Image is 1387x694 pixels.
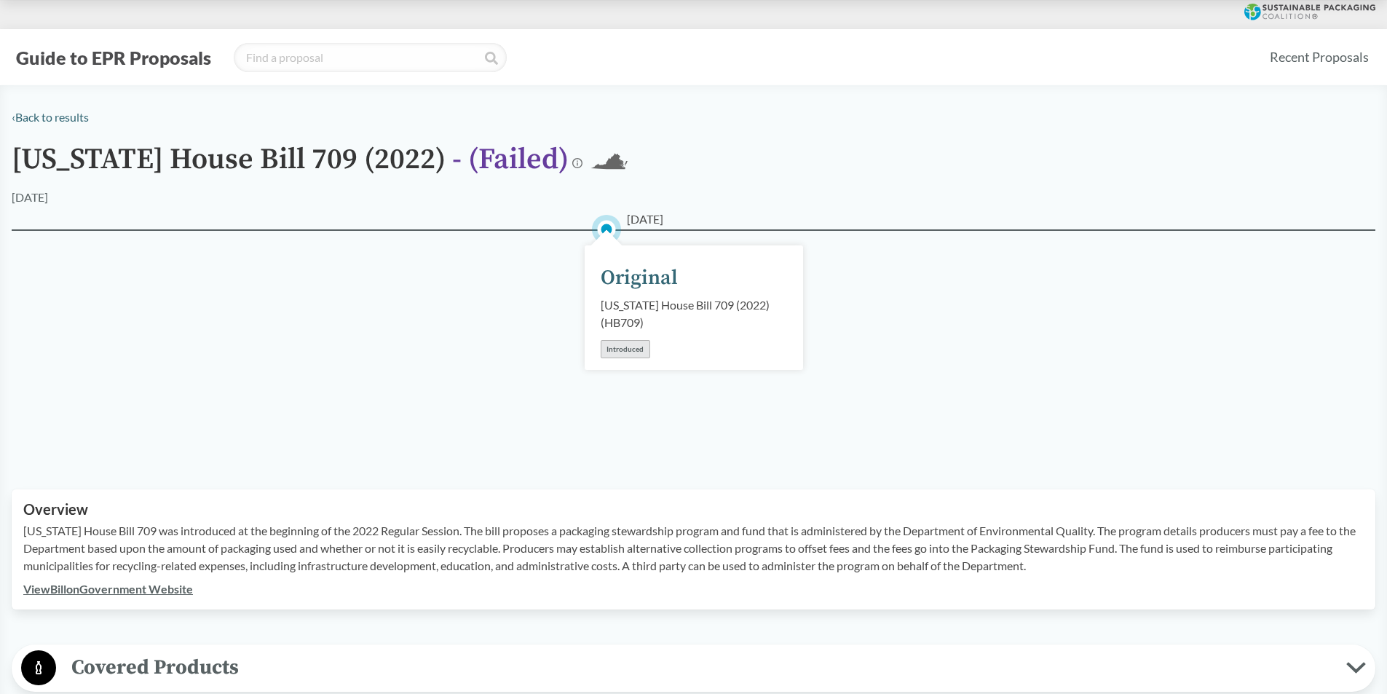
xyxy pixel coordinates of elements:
a: Recent Proposals [1263,41,1375,74]
h2: Overview [23,501,1364,518]
span: Covered Products [56,651,1346,684]
input: Find a proposal [234,43,507,72]
div: [US_STATE] House Bill 709 (2022) ( HB709 ) [601,296,787,331]
span: [DATE] [627,210,663,228]
button: Guide to EPR Proposals [12,46,216,69]
h1: [US_STATE] House Bill 709 (2022) [12,143,569,189]
div: Introduced [601,340,650,358]
a: ‹Back to results [12,110,89,124]
div: Original [601,263,678,293]
span: - ( Failed ) [452,141,569,178]
p: [US_STATE] House Bill 709 was introduced at the beginning of the 2022 Regular Session. The bill p... [23,522,1364,575]
div: [DATE] [12,189,48,206]
button: Covered Products [17,650,1370,687]
a: ViewBillonGovernment Website [23,582,193,596]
